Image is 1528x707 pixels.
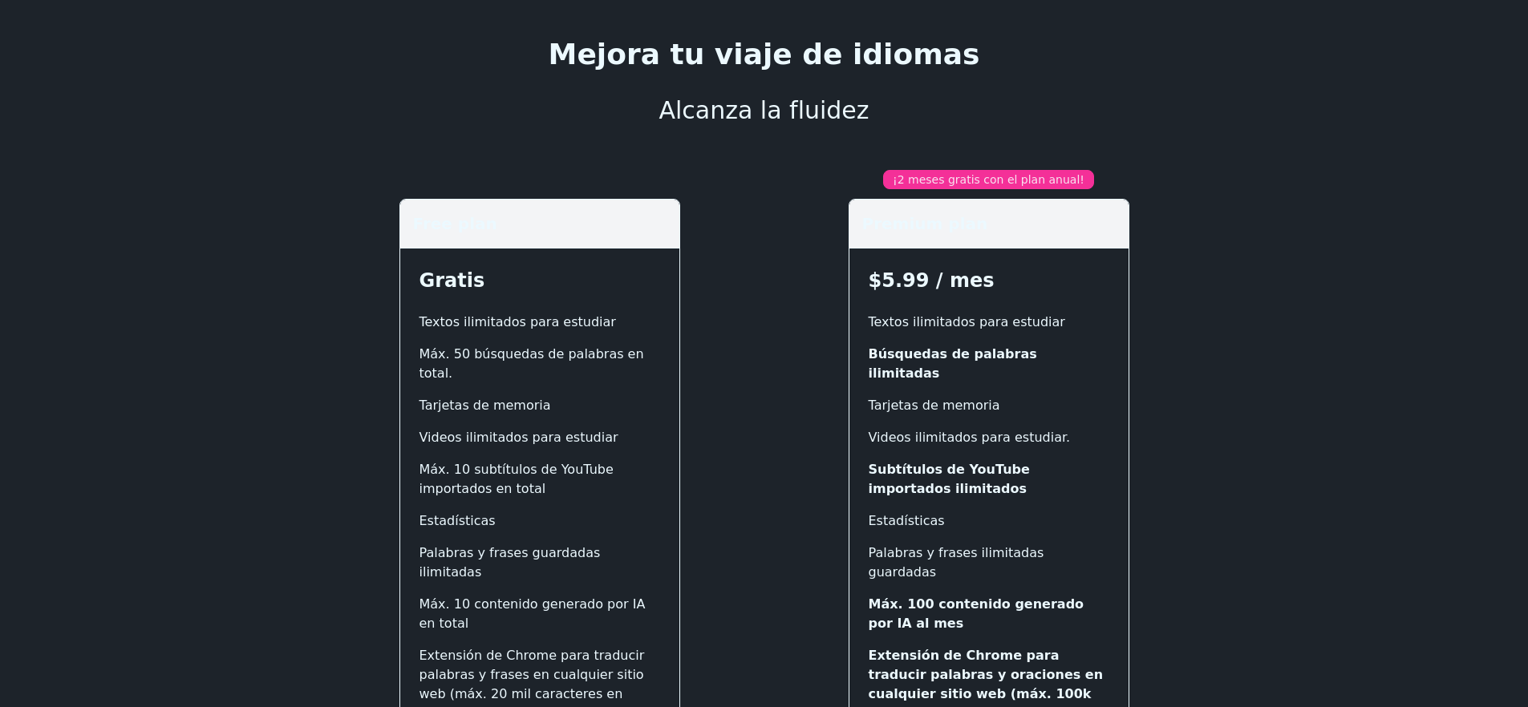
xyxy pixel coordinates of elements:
li: Subtítulos de YouTube importados ilimitados [869,460,1109,499]
p: Alcanza la fluidez [328,96,1201,125]
li: Palabras y frases guardadas ilimitadas [419,543,660,582]
div: ¡2 meses gratis con el plan anual! [883,170,1094,189]
li: Tarjetas de memoria [419,396,660,415]
h1: Mejora tu viaje de idiomas [328,38,1201,71]
li: Textos ilimitados para estudiar [419,313,660,332]
li: Máx. 10 subtítulos de YouTube importados en total [419,460,660,499]
h5: Premium plan [862,212,1116,235]
li: Videos ilimitados para estudiar. [869,428,1109,447]
li: Máx. 100 contenido generado por IA al mes [869,595,1109,633]
h3: Gratis [419,268,660,293]
li: Tarjetas de memoria [869,396,1109,415]
li: Máx. 50 búsquedas de palabras en total. [419,345,660,383]
li: Palabras y frases ilimitadas guardadas [869,543,1109,582]
li: Estadísticas [419,511,660,531]
h3: $5.99 / mes [869,268,1109,293]
h5: Free plan [413,212,667,235]
li: Textos ilimitados para estudiar [869,313,1109,332]
li: Videos ilimitados para estudiar [419,428,660,447]
li: Máx. 10 contenido generado por IA en total [419,595,660,633]
li: Búsquedas de palabras ilimitadas [869,345,1109,383]
li: Estadísticas [869,511,1109,531]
